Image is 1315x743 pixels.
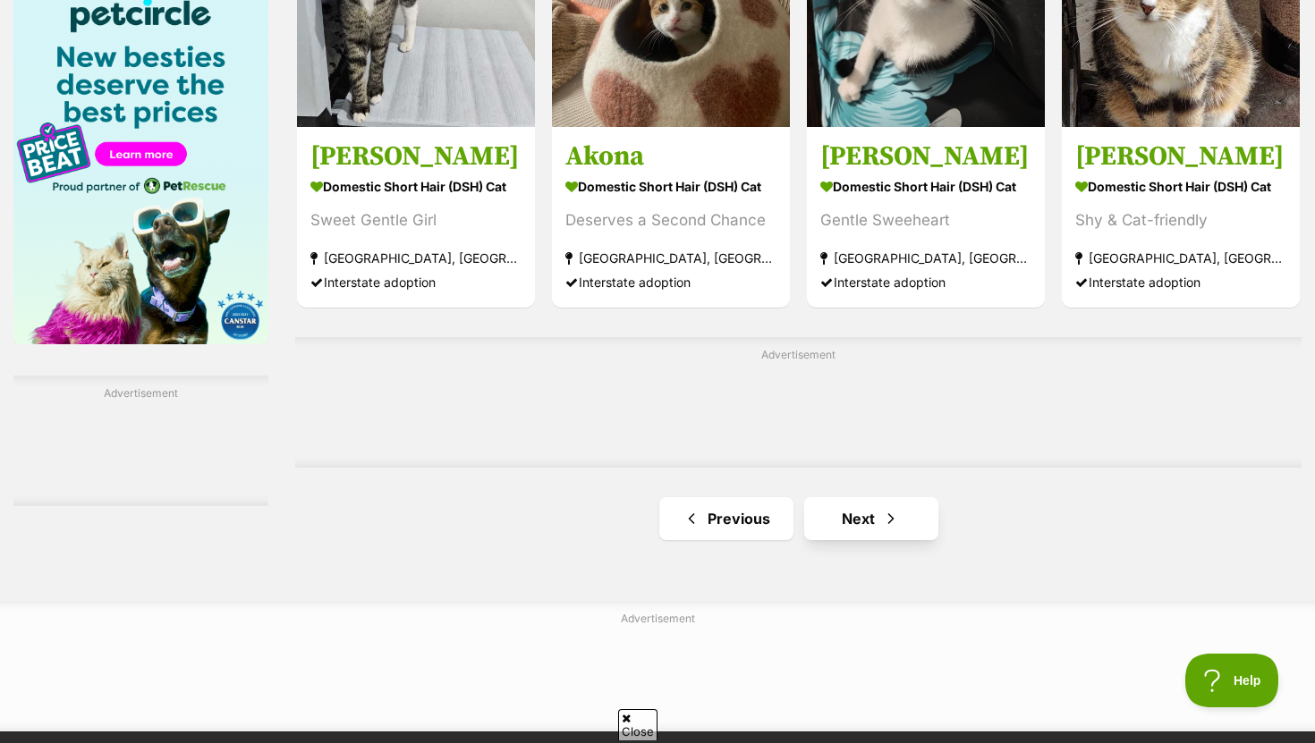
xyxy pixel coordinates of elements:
div: Deserves a Second Chance [565,209,776,233]
span: Close [618,709,657,740]
div: Shy & Cat-friendly [1075,209,1286,233]
a: [PERSON_NAME] Domestic Short Hair (DSH) Cat Shy & Cat-friendly [GEOGRAPHIC_DATA], [GEOGRAPHIC_DAT... [1062,127,1300,308]
div: Advertisement [295,337,1302,468]
strong: [GEOGRAPHIC_DATA], [GEOGRAPHIC_DATA] [1075,247,1286,271]
strong: [GEOGRAPHIC_DATA], [GEOGRAPHIC_DATA] [565,247,776,271]
h3: [PERSON_NAME] [820,140,1031,174]
a: Previous page [659,497,793,540]
strong: [GEOGRAPHIC_DATA], [GEOGRAPHIC_DATA] [820,247,1031,271]
h3: [PERSON_NAME] [1075,140,1286,174]
iframe: Help Scout Beacon - Open [1185,654,1279,707]
a: Next page [804,497,938,540]
div: Gentle Sweeheart [820,209,1031,233]
div: Sweet Gentle Girl [310,209,522,233]
strong: Domestic Short Hair (DSH) Cat [310,174,522,200]
div: Interstate adoption [310,271,522,295]
a: Akona Domestic Short Hair (DSH) Cat Deserves a Second Chance [GEOGRAPHIC_DATA], [GEOGRAPHIC_DATA]... [552,127,790,308]
div: Interstate adoption [1075,271,1286,295]
strong: Domestic Short Hair (DSH) Cat [1075,174,1286,200]
strong: Domestic Short Hair (DSH) Cat [565,174,776,200]
a: [PERSON_NAME] Domestic Short Hair (DSH) Cat Gentle Sweeheart [GEOGRAPHIC_DATA], [GEOGRAPHIC_DATA]... [807,127,1045,308]
h3: [PERSON_NAME] [310,140,522,174]
h3: Akona [565,140,776,174]
strong: [GEOGRAPHIC_DATA], [GEOGRAPHIC_DATA] [310,247,522,271]
div: Advertisement [13,376,268,506]
div: Interstate adoption [565,271,776,295]
nav: Pagination [295,497,1302,540]
a: [PERSON_NAME] Domestic Short Hair (DSH) Cat Sweet Gentle Girl [GEOGRAPHIC_DATA], [GEOGRAPHIC_DATA... [297,127,535,308]
strong: Domestic Short Hair (DSH) Cat [820,174,1031,200]
div: Interstate adoption [820,271,1031,295]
